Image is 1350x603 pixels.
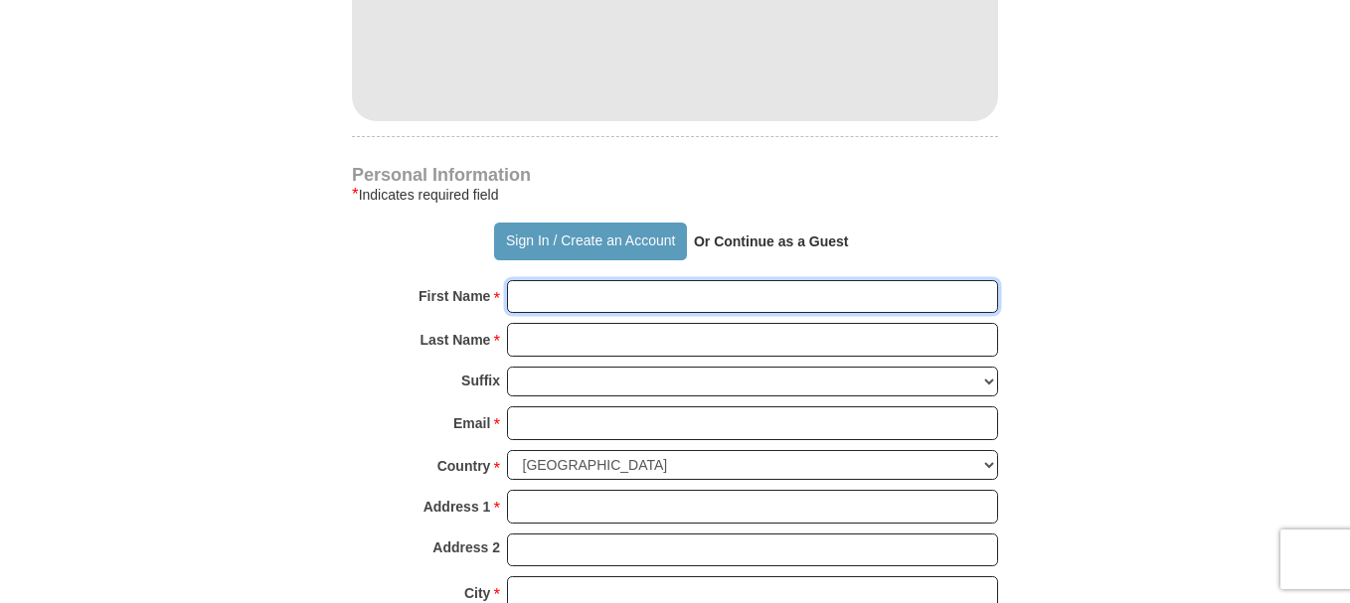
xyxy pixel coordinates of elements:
strong: Country [437,452,491,480]
strong: Suffix [461,367,500,394]
strong: Address 2 [432,533,500,561]
strong: Or Continue as a Guest [694,233,849,249]
button: Sign In / Create an Account [494,223,686,260]
strong: Last Name [421,326,491,354]
h4: Personal Information [352,167,998,183]
strong: Address 1 [423,493,491,521]
strong: Email [453,409,490,437]
div: Indicates required field [352,183,998,207]
strong: First Name [419,282,490,310]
